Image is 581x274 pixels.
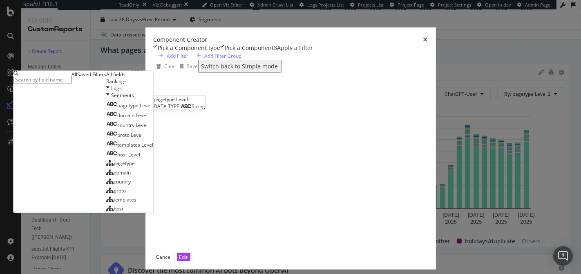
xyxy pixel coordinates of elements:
div: All fields [106,71,153,78]
div: Switch back to Simple mode [201,63,278,70]
div: Component Creator [154,36,208,44]
button: Clear [154,60,177,73]
div: Open Intercom Messenger [553,246,573,266]
span: Logs [111,85,122,92]
span: host [114,205,123,212]
div: Edit [179,254,188,260]
span: pagetype Level [117,102,152,109]
div: Saved Filters [77,71,106,78]
button: Add Filter Group [191,52,244,60]
button: Cancel [154,253,175,261]
span: Segments [111,92,134,99]
span: String [192,103,205,110]
button: Switch back to Simple mode [198,60,282,73]
div: Add Filter Group [205,52,242,59]
span: country Level [117,122,147,129]
div: Rankings [106,78,153,85]
div: Cancel [156,254,172,260]
div: Pick a Component [225,44,274,52]
div: pagetype Level [154,96,205,103]
div: modal [145,27,436,269]
span: country [114,178,131,185]
span: host Level [117,151,140,158]
div: Clear [165,63,177,70]
div: times [423,36,428,44]
input: Search by field name [13,76,72,84]
div: 3 [274,44,277,52]
div: Apply a Filter [277,44,313,52]
span: templates [114,196,136,203]
div: Add Filter [167,52,189,59]
div: All [72,71,77,78]
span: pagetype [114,160,135,167]
span: templates Level [117,141,153,148]
button: Save [177,60,198,73]
span: proto [114,187,126,194]
button: Add Filter [154,52,191,60]
button: Edit [177,253,190,261]
span: domain [114,169,131,176]
span: domain Level [117,112,147,119]
span: DATA TYPE: [154,103,181,110]
div: Pick a Component type [158,44,221,52]
span: proto Level [117,131,143,138]
div: Save [187,63,198,70]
